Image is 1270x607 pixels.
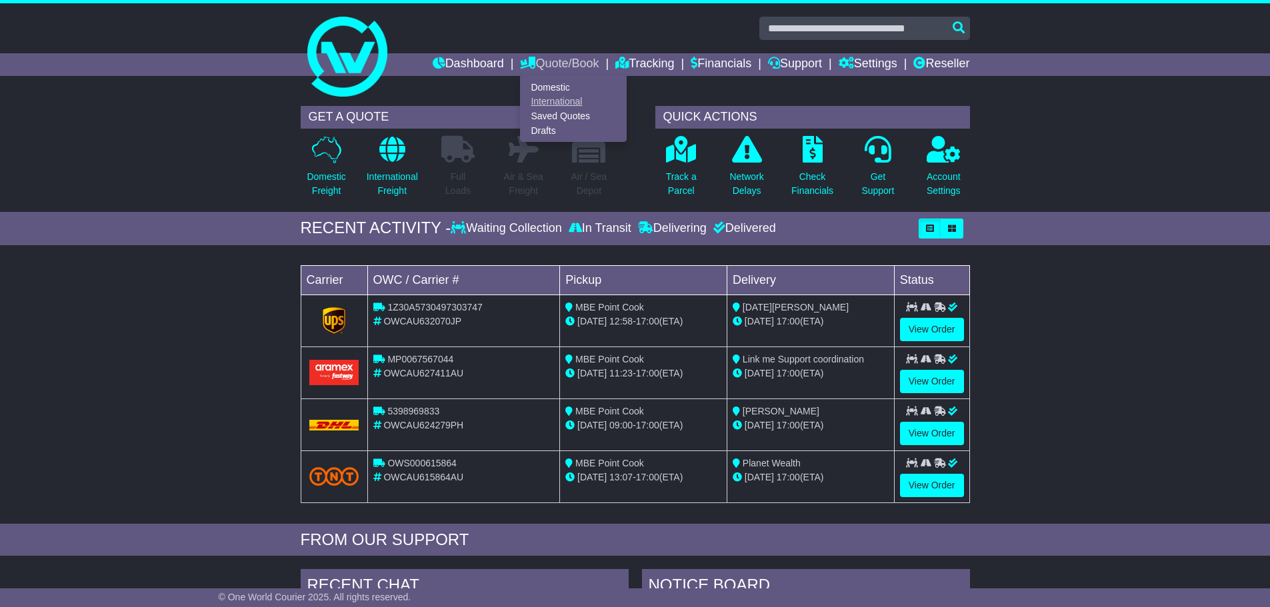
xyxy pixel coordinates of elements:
[609,316,633,326] span: 12:58
[927,170,961,198] p: Account Settings
[745,316,774,326] span: [DATE]
[387,406,439,416] span: 5398969833
[577,316,607,326] span: [DATE]
[307,170,345,198] p: Domestic Freight
[615,53,674,76] a: Tracking
[710,221,776,236] div: Delivered
[560,265,727,295] td: Pickup
[366,135,419,205] a: InternationalFreight
[913,53,969,76] a: Reseller
[387,458,457,468] span: OWS000615864
[383,472,463,482] span: OWCAU615864AU
[636,420,659,430] span: 17:00
[575,302,644,312] span: MBE Point Cook
[900,370,964,393] a: View Order
[745,368,774,378] span: [DATE]
[367,265,560,295] td: OWC / Carrier #
[521,95,626,109] a: International
[894,265,969,295] td: Status
[729,170,763,198] p: Network Delays
[636,368,659,378] span: 17:00
[575,406,644,416] span: MBE Point Cook
[733,314,889,328] div: (ETA)
[565,470,721,484] div: - (ETA)
[433,53,504,76] a: Dashboard
[520,53,599,76] a: Quote/Book
[791,170,833,198] p: Check Financials
[745,472,774,482] span: [DATE]
[219,592,411,602] span: © One World Courier 2025. All rights reserved.
[733,470,889,484] div: (ETA)
[839,53,897,76] a: Settings
[301,530,970,550] div: FROM OUR SUPPORT
[323,307,345,334] img: GetCarrierServiceLogo
[642,569,970,605] div: NOTICE BOARD
[743,458,801,468] span: Planet Wealth
[309,420,359,430] img: DHL.png
[791,135,834,205] a: CheckFinancials
[861,170,894,198] p: Get Support
[777,472,800,482] span: 17:00
[691,53,751,76] a: Financials
[521,109,626,124] a: Saved Quotes
[575,458,644,468] span: MBE Point Cook
[743,302,849,312] span: [DATE][PERSON_NAME]
[727,265,894,295] td: Delivery
[387,302,482,312] span: 1Z30A5730497303747
[666,170,697,198] p: Track a Parcel
[655,106,970,129] div: QUICK ACTIONS
[565,366,721,380] div: - (ETA)
[571,170,607,198] p: Air / Sea Depot
[609,472,633,482] span: 13:07
[521,123,626,138] a: Drafts
[861,135,895,205] a: GetSupport
[565,418,721,432] div: - (ETA)
[733,418,889,432] div: (ETA)
[575,354,644,364] span: MBE Point Cook
[441,170,475,198] p: Full Loads
[745,420,774,430] span: [DATE]
[309,360,359,384] img: Aramex.png
[565,221,635,236] div: In Transit
[367,170,418,198] p: International Freight
[521,80,626,95] a: Domestic
[301,569,629,605] div: RECENT CHAT
[577,472,607,482] span: [DATE]
[733,366,889,380] div: (ETA)
[577,420,607,430] span: [DATE]
[665,135,697,205] a: Track aParcel
[301,219,451,238] div: RECENT ACTIVITY -
[609,420,633,430] span: 09:00
[636,316,659,326] span: 17:00
[729,135,764,205] a: NetworkDelays
[768,53,822,76] a: Support
[383,316,461,326] span: OWCAU632070JP
[636,472,659,482] span: 17:00
[301,265,367,295] td: Carrier
[900,318,964,341] a: View Order
[900,474,964,497] a: View Order
[743,354,864,364] span: Link me Support coordination
[577,368,607,378] span: [DATE]
[383,368,463,378] span: OWCAU627411AU
[777,368,800,378] span: 17:00
[504,170,543,198] p: Air & Sea Freight
[777,420,800,430] span: 17:00
[306,135,346,205] a: DomesticFreight
[451,221,565,236] div: Waiting Collection
[301,106,615,129] div: GET A QUOTE
[743,406,819,416] span: [PERSON_NAME]
[520,76,627,142] div: Quote/Book
[309,467,359,485] img: TNT_Domestic.png
[635,221,710,236] div: Delivering
[609,368,633,378] span: 11:23
[565,314,721,328] div: - (ETA)
[777,316,800,326] span: 17:00
[387,354,453,364] span: MP0067567044
[383,420,463,430] span: OWCAU624279PH
[900,422,964,445] a: View Order
[926,135,961,205] a: AccountSettings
